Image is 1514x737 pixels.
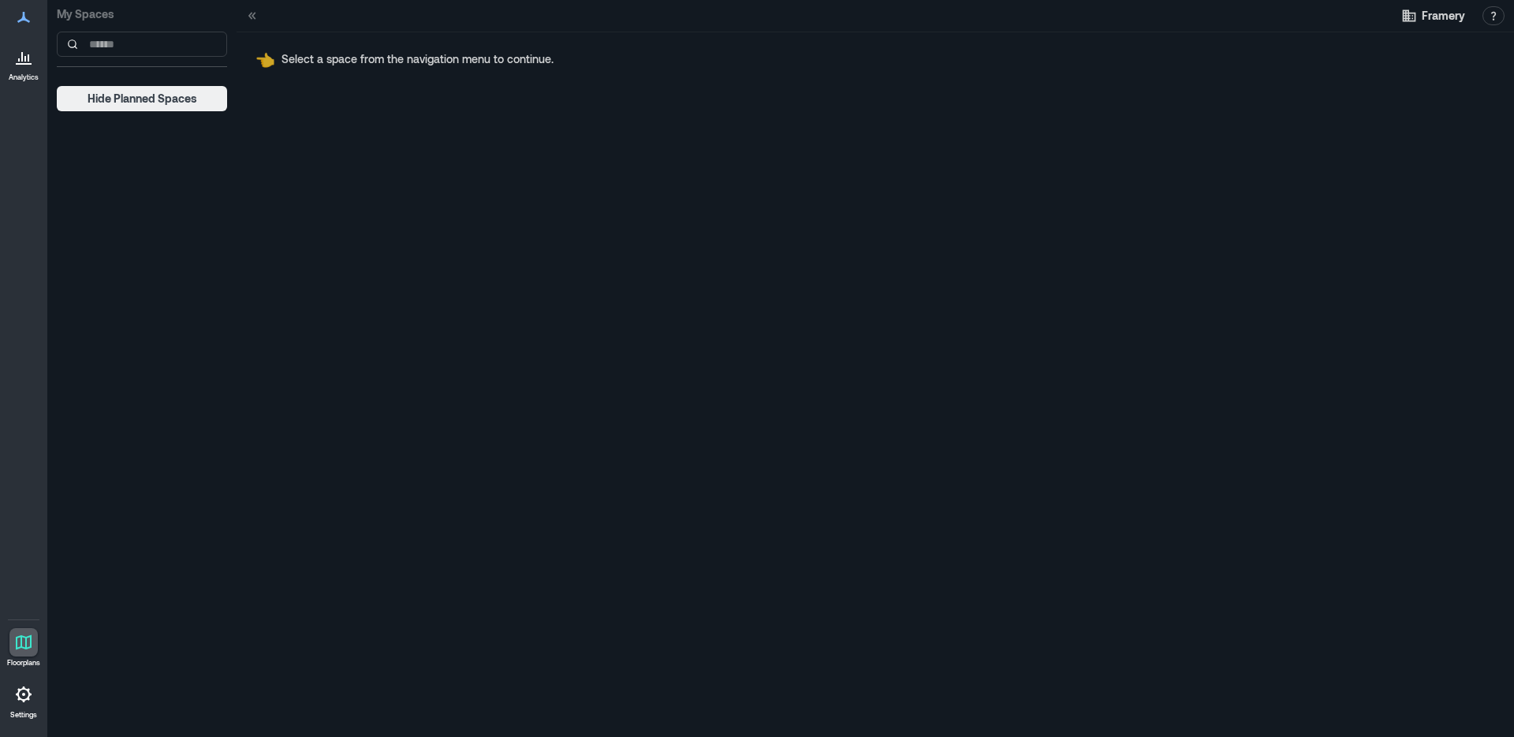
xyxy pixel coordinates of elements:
[88,91,197,107] span: Hide Planned Spaces
[1397,3,1470,28] button: Framery
[1422,8,1465,24] span: Framery
[4,38,43,87] a: Analytics
[2,623,45,672] a: Floorplans
[5,675,43,724] a: Settings
[7,658,40,668] p: Floorplans
[10,710,37,720] p: Settings
[282,51,554,67] p: Select a space from the navigation menu to continue.
[255,50,275,69] span: pointing left
[9,73,39,82] p: Analytics
[57,86,227,111] button: Hide Planned Spaces
[57,6,227,22] p: My Spaces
